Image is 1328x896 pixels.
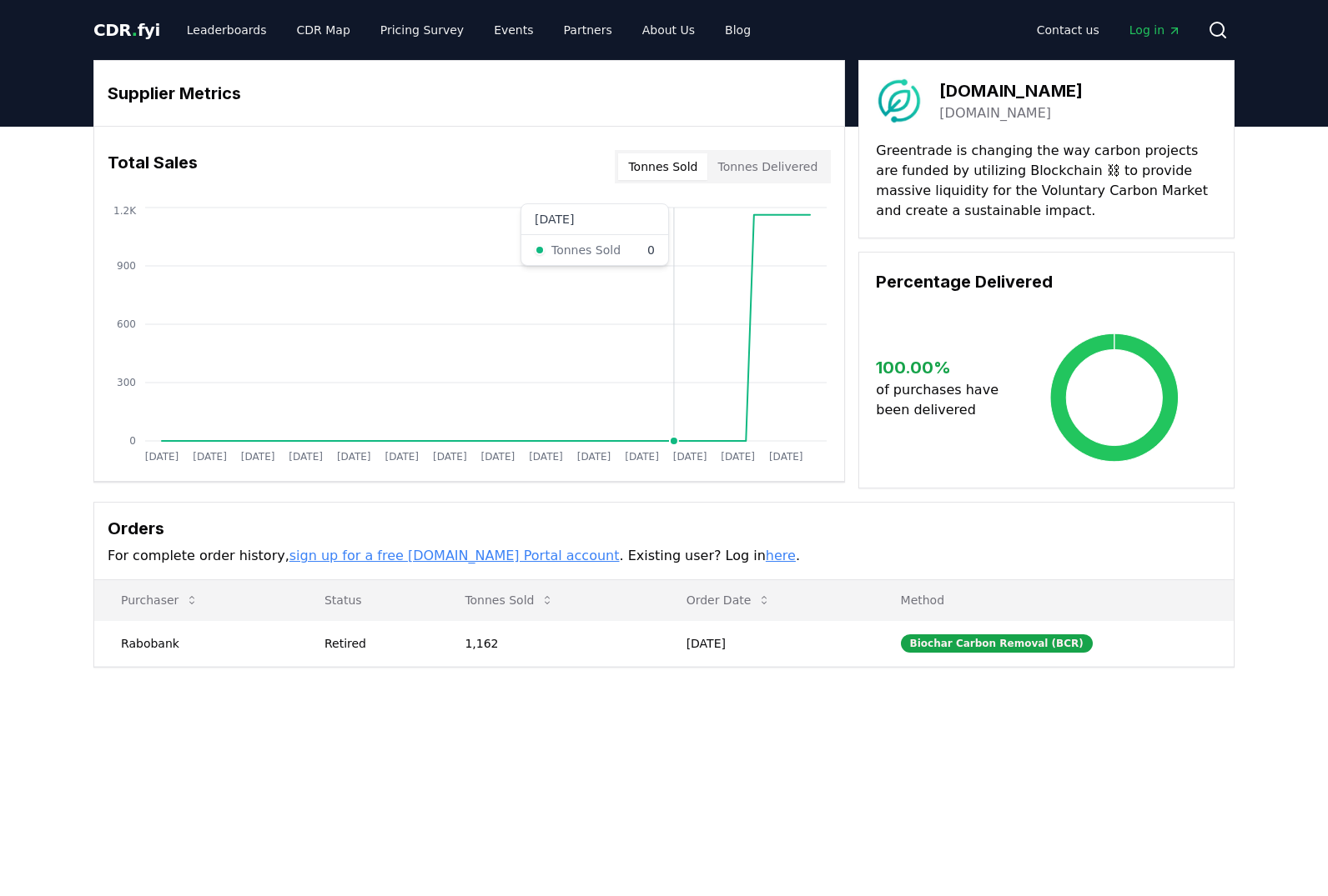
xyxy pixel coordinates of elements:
[145,451,179,463] tspan: [DATE]
[311,592,425,608] p: Status
[625,451,659,463] tspan: [DATE]
[901,634,1093,653] div: Biochar Carbon Removal (BCR)
[433,451,467,463] tspan: [DATE]
[367,15,477,45] a: Pricing Survey
[876,355,1012,380] h3: 100.00 %
[108,516,1220,541] h3: Orders
[707,153,827,180] button: Tonnes Delivered
[551,15,626,45] a: Partners
[108,546,1220,566] p: For complete order history, . Existing user? Log in .
[108,583,212,617] button: Purchaser
[324,635,425,652] div: Retired
[939,78,1083,103] h3: [DOMAIN_NAME]
[113,205,137,217] tspan: 1.2K
[1024,15,1195,45] nav: Main
[939,103,1051,123] a: [DOMAIN_NAME]
[117,318,136,330] tspan: 600
[888,592,1220,608] p: Method
[876,269,1217,294] h3: Percentage Delivered
[93,18,160,42] a: CDR.fyi
[289,548,620,563] a: sign up for a free [DOMAIN_NAME] Portal account
[766,548,796,563] a: here
[241,451,275,463] tspan: [DATE]
[1129,22,1181,38] span: Log in
[385,451,419,463] tspan: [DATE]
[93,20,160,40] span: CDR fyi
[481,451,516,463] tspan: [DATE]
[337,451,371,463] tspan: [DATE]
[108,81,831,106] h3: Supplier Metrics
[876,78,923,124] img: greentrade.tech-logo
[629,15,708,45] a: About Us
[174,15,764,45] nav: Main
[289,451,323,463] tspan: [DATE]
[876,141,1217,221] p: Greentrade is changing the way carbon projects are funded by utilizing Blockchain ⛓ to provide ma...
[876,380,1012,420] p: of purchases have been delivered
[451,583,567,617] button: Tonnes Sold
[284,15,364,45] a: CDR Map
[769,451,803,463] tspan: [DATE]
[721,451,755,463] tspan: [DATE]
[117,260,136,272] tspan: 900
[529,451,563,463] tspan: [DATE]
[174,15,280,45] a: Leaderboards
[673,451,707,463] tspan: [DATE]
[577,451,611,463] tspan: [DATE]
[193,451,227,463] tspan: [DATE]
[108,150,198,183] h3: Total Sales
[438,620,659,666] td: 1,162
[94,620,298,666] td: Rabobank
[660,620,874,666] td: [DATE]
[1116,15,1195,45] a: Log in
[129,435,136,447] tspan: 0
[712,15,764,45] a: Blog
[673,583,785,617] button: Order Date
[618,153,707,180] button: Tonnes Sold
[480,15,546,45] a: Events
[132,20,138,40] span: .
[1024,15,1113,45] a: Contact us
[117,377,136,388] tspan: 300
